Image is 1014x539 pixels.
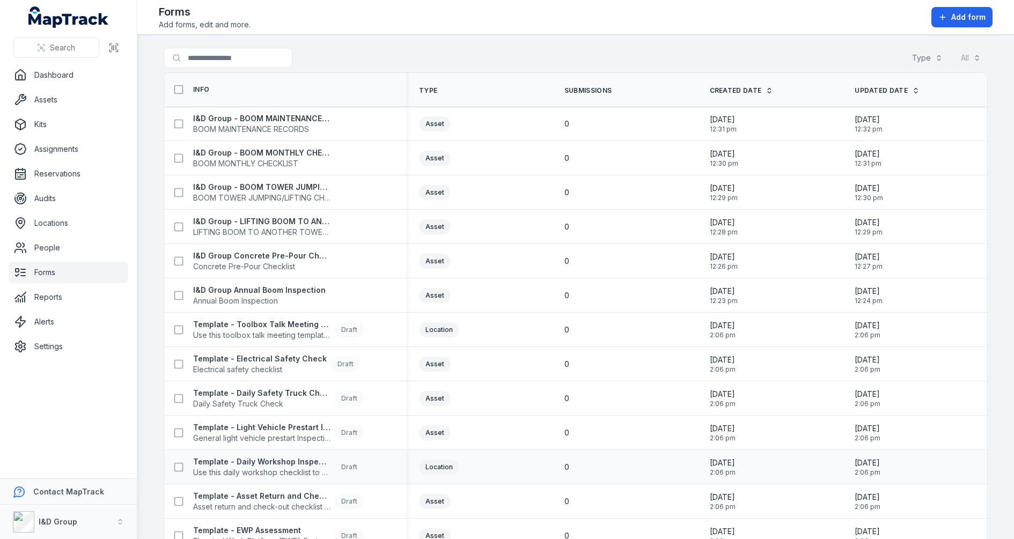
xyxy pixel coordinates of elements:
[193,124,330,135] span: BOOM MAINTENANCE RECORDS
[710,457,736,468] span: [DATE]
[710,365,736,374] span: 2:06 pm
[710,457,736,477] time: 07/07/2025, 2:06:51 pm
[710,320,736,331] span: [DATE]
[193,456,364,478] a: Template - Daily Workshop InspectionUse this daily workshop checklist to maintain safety standard...
[419,357,451,372] div: Asset
[193,147,330,169] a: I&D Group - BOOM MONTHLY CHECKLISTBOOM MONTHLY CHECKLIST
[710,492,736,511] time: 07/07/2025, 2:06:51 pm
[193,216,330,227] strong: I&D Group - LIFTING BOOM TO ANOTHER TOWER CHECKLIST
[710,252,738,271] time: 21/08/2025, 12:26:42 pm
[419,460,459,475] div: Location
[335,460,364,475] div: Draft
[710,526,736,537] span: [DATE]
[193,158,330,169] span: BOOM MONTHLY CHECKLIST
[193,456,330,467] strong: Template - Daily Workshop Inspection
[855,503,880,511] span: 2:06 pm
[855,149,881,168] time: 21/08/2025, 12:31:21 pm
[419,322,459,337] div: Location
[193,353,327,364] strong: Template - Electrical Safety Check
[855,194,883,202] span: 12:30 pm
[564,187,569,198] span: 0
[193,364,327,375] span: Electrical safety checklist
[710,389,736,408] time: 07/07/2025, 2:06:51 pm
[193,422,330,433] strong: Template - Light Vehicle Prestart Inspection
[855,400,880,408] span: 2:06 pm
[855,320,880,331] span: [DATE]
[710,389,736,400] span: [DATE]
[710,503,736,511] span: 2:06 pm
[710,262,738,271] span: 12:26 pm
[855,457,880,468] span: [DATE]
[855,526,880,537] span: [DATE]
[193,296,326,306] span: Annual Boom Inspection
[193,388,330,398] strong: Template - Daily Safety Truck Check
[159,19,251,30] span: Add forms, edit and more.
[855,228,883,237] span: 12:29 pm
[564,256,569,267] span: 0
[710,194,738,202] span: 12:29 pm
[564,119,569,129] span: 0
[855,159,881,168] span: 12:31 pm
[710,400,736,408] span: 2:06 pm
[710,149,738,159] span: [DATE]
[855,492,880,503] span: [DATE]
[193,250,330,272] a: I&D Group Concrete Pre-Pour ChecklistConcrete Pre-Pour Checklist
[419,288,451,303] div: Asset
[954,48,988,68] button: All
[335,391,364,406] div: Draft
[193,388,364,409] a: Template - Daily Safety Truck CheckDaily Safety Truck CheckDraft
[710,286,738,297] span: [DATE]
[710,217,738,228] span: [DATE]
[855,86,908,95] span: Updated Date
[9,64,128,86] a: Dashboard
[193,193,330,203] span: BOOM TOWER JUMPING/LIFTING CHECKLIST
[193,398,330,409] span: Daily Safety Truck Check
[905,48,950,68] button: Type
[855,286,883,305] time: 21/08/2025, 12:24:46 pm
[855,365,880,374] span: 2:06 pm
[710,297,738,305] span: 12:23 pm
[193,491,364,512] a: Template - Asset Return and Check-out ChecklistAsset return and check-out checklist - for key ass...
[564,324,569,335] span: 0
[710,355,736,374] time: 07/07/2025, 2:06:51 pm
[9,212,128,234] a: Locations
[564,496,569,507] span: 0
[9,138,128,160] a: Assignments
[855,389,880,408] time: 07/07/2025, 2:06:51 pm
[419,86,437,95] span: Type
[710,114,737,125] span: [DATE]
[419,219,451,234] div: Asset
[193,330,330,341] span: Use this toolbox talk meeting template to record details from safety meetings and toolbox talks.
[193,285,326,296] strong: I&D Group Annual Boom Inspection
[855,149,881,159] span: [DATE]
[855,331,880,339] span: 2:06 pm
[564,153,569,164] span: 0
[193,525,330,536] strong: Template - EWP Assessment
[193,285,326,306] a: I&D Group Annual Boom InspectionAnnual Boom Inspection
[855,434,880,442] span: 2:06 pm
[855,423,880,434] span: [DATE]
[39,517,77,526] strong: I&D Group
[855,297,883,305] span: 12:24 pm
[419,185,451,200] div: Asset
[193,182,330,203] a: I&D Group - BOOM TOWER JUMPING/LIFTING CHECKLISTBOOM TOWER JUMPING/LIFTING CHECKLIST
[13,38,99,58] button: Search
[564,86,612,95] span: Submissions
[855,262,883,271] span: 12:27 pm
[419,494,451,509] div: Asset
[855,286,883,297] span: [DATE]
[855,125,883,134] span: 12:32 pm
[193,85,209,94] span: Info
[951,12,986,23] span: Add form
[193,422,364,444] a: Template - Light Vehicle Prestart InspectionGeneral light vehicle prestart Inspection formDraft
[855,355,880,374] time: 07/07/2025, 2:06:51 pm
[710,228,738,237] span: 12:28 pm
[564,290,569,301] span: 0
[710,423,736,434] span: [DATE]
[50,42,75,53] span: Search
[9,336,128,357] a: Settings
[33,487,104,496] strong: Contact MapTrack
[855,468,880,477] span: 2:06 pm
[9,262,128,283] a: Forms
[855,252,883,262] span: [DATE]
